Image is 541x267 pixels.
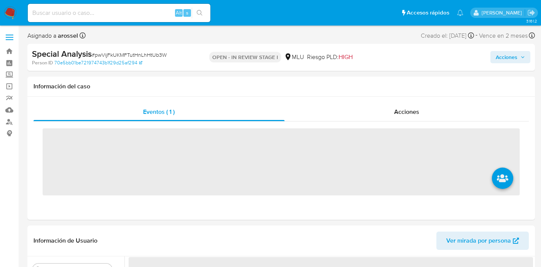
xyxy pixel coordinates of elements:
span: s [186,9,188,16]
span: Asignado a [27,32,78,40]
span: Alt [176,9,182,16]
span: Riesgo PLD: [307,53,353,61]
span: # pwVijFkUKMFTutHnLhHtUb3W [92,51,167,59]
span: Acciones [394,107,419,116]
h1: Información de Usuario [33,237,97,245]
span: Acciones [496,51,517,63]
b: Special Analysis [32,48,92,60]
button: Ver mirada por persona [436,232,529,250]
input: Buscar usuario o caso... [28,8,210,18]
span: - [476,30,477,41]
p: antonio.rossel@mercadolibre.com [482,9,525,16]
a: 70e5bb01be721974743b1f29d25af294 [54,59,142,66]
div: MLU [284,53,304,61]
button: Acciones [490,51,530,63]
span: ‌ [43,128,520,195]
span: Accesos rápidos [407,9,449,17]
p: OPEN - IN REVIEW STAGE I [209,52,281,62]
span: HIGH [339,53,353,61]
span: Vence en 2 meses [479,32,528,40]
b: Person ID [32,59,53,66]
span: Ver mirada por persona [446,232,511,250]
span: Eventos ( 1 ) [143,107,175,116]
button: search-icon [192,8,207,18]
b: arossel [56,31,78,40]
a: Notificaciones [457,10,463,16]
div: Creado el: [DATE] [421,30,474,41]
h1: Información del caso [33,83,529,90]
a: Salir [527,9,535,17]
